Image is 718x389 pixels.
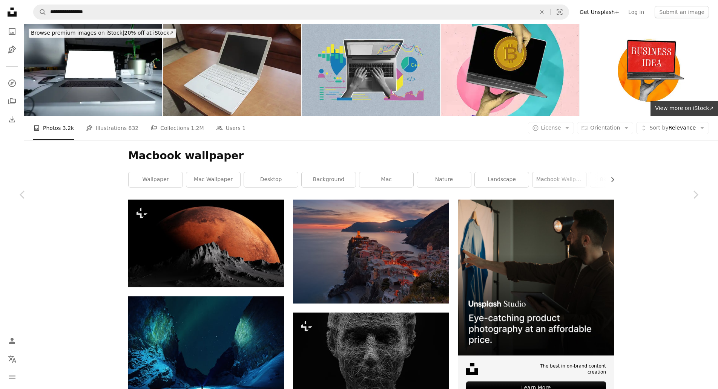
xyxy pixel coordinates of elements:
[128,240,284,247] a: a red moon rising over the top of a mountain
[580,24,718,116] img: Composite photo collage of hand hold macbook device business idea thought finding solution succes...
[128,200,284,287] img: a red moon rising over the top of a mountain
[534,5,550,19] button: Clear
[5,94,20,109] a: Collections
[24,24,162,116] img: MacBook Mockup in office
[5,369,20,384] button: Menu
[5,333,20,348] a: Log in / Sign up
[541,125,561,131] span: License
[86,116,138,140] a: Illustrations 832
[520,363,606,376] span: The best in on-brand content creation
[532,172,586,187] a: macbook wallpaper aesthetic
[216,116,246,140] a: Users 1
[673,159,718,231] a: Next
[590,172,644,187] a: 8k wallpaper
[191,124,204,132] span: 1.2M
[5,351,20,366] button: Language
[650,101,718,116] a: View more on iStock↗
[649,125,668,131] span: Sort by
[163,24,301,116] img: old white macbook with black screen isolated and blurred background
[293,352,449,359] a: a black and white photo of a man's face
[577,122,633,134] button: Orientation
[128,345,284,351] a: northern lights
[150,116,204,140] a: Collections 1.2M
[302,24,440,116] img: Composite photo collage of hands type macbook keyboard screen interface settings statistics chart...
[590,125,620,131] span: Orientation
[244,172,298,187] a: desktop
[655,6,709,18] button: Submit an image
[5,42,20,57] a: Illustrations
[5,112,20,127] a: Download History
[551,5,569,19] button: Visual search
[528,122,574,134] button: License
[24,24,181,42] a: Browse premium images on iStock|20% off at iStock↗
[129,172,183,187] a: wallpaper
[649,124,696,132] span: Relevance
[441,24,579,116] img: Vertical photo collage of people hands hold macbook device bitcoin coin earnings freelance miner ...
[575,6,624,18] a: Get Unsplash+
[34,5,46,19] button: Search Unsplash
[5,24,20,39] a: Photos
[33,5,569,20] form: Find visuals sitewide
[242,124,245,132] span: 1
[31,30,124,36] span: Browse premium images on iStock |
[293,248,449,255] a: aerial view of village on mountain cliff during orange sunset
[655,105,713,111] span: View more on iStock ↗
[636,122,709,134] button: Sort byRelevance
[466,363,478,375] img: file-1631678316303-ed18b8b5cb9cimage
[302,172,356,187] a: background
[293,200,449,303] img: aerial view of village on mountain cliff during orange sunset
[624,6,649,18] a: Log in
[186,172,240,187] a: mac wallpaper
[359,172,413,187] a: mac
[5,76,20,91] a: Explore
[417,172,471,187] a: nature
[458,200,614,355] img: file-1715714098234-25b8b4e9d8faimage
[129,124,139,132] span: 832
[475,172,529,187] a: landscape
[128,149,614,163] h1: Macbook wallpaper
[606,172,614,187] button: scroll list to the right
[31,30,174,36] span: 20% off at iStock ↗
